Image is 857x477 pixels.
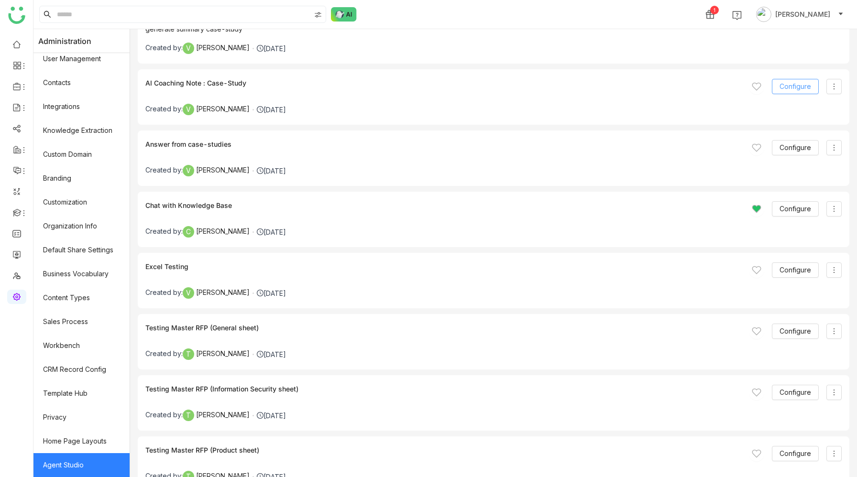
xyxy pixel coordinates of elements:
[8,7,25,24] img: logo
[775,9,830,20] span: [PERSON_NAME]
[780,448,811,459] span: Configure
[186,348,191,360] span: T
[33,334,130,358] a: Workbench
[257,228,286,236] div: [DATE]
[196,105,250,113] span: [PERSON_NAME]
[780,387,811,398] span: Configure
[754,7,846,22] button: [PERSON_NAME]
[196,166,250,174] span: [PERSON_NAME]
[38,29,91,53] span: Administration
[196,43,250,52] span: [PERSON_NAME]
[145,226,250,238] div: Created by:
[186,104,191,115] span: V
[145,348,250,360] div: Created by:
[33,190,130,214] a: Customization
[33,166,130,190] a: Branding
[145,104,250,115] div: Created by:
[780,81,811,92] span: Configure
[772,385,819,400] button: Configure
[257,167,286,175] div: [DATE]
[257,44,286,53] div: [DATE]
[33,286,130,310] a: Content Types
[145,385,298,400] div: Testing Master RFP (Information Security sheet)
[196,411,250,419] span: [PERSON_NAME]
[732,11,742,20] img: help.svg
[772,79,819,94] button: Configure
[33,214,130,238] a: Organization Info
[33,71,130,95] a: Contacts
[186,165,191,176] span: V
[33,381,130,405] a: Template Hub
[772,324,819,339] button: Configure
[196,288,250,296] span: [PERSON_NAME]
[257,289,286,297] div: [DATE]
[145,140,231,155] div: Answer from case-studies
[756,7,771,22] img: avatar
[257,106,286,114] div: [DATE]
[145,165,250,176] div: Created by:
[186,43,191,54] span: V
[145,262,188,278] div: Excel Testing
[145,324,259,339] div: Testing Master RFP (General sheet)
[196,349,250,358] span: [PERSON_NAME]
[257,350,286,358] div: [DATE]
[780,326,811,336] span: Configure
[186,226,191,238] span: C
[33,262,130,286] a: Business Vocabulary
[196,227,250,235] span: [PERSON_NAME]
[33,429,130,453] a: Home Page Layouts
[331,7,357,22] img: ask-buddy-normal.svg
[33,238,130,262] a: Default Share Settings
[780,265,811,275] span: Configure
[145,446,259,461] div: Testing Master RFP (Product sheet)
[33,142,130,166] a: Custom Domain
[186,287,191,299] span: V
[772,446,819,461] button: Configure
[314,11,322,19] img: search-type.svg
[145,410,250,421] div: Created by:
[33,310,130,334] a: Sales Process
[710,6,719,14] div: 1
[780,204,811,214] span: Configure
[145,43,250,54] div: Created by:
[33,358,130,381] a: CRM Record Config
[780,142,811,153] span: Configure
[33,405,130,429] a: Privacy
[33,119,130,142] a: Knowledge Extraction
[145,287,250,299] div: Created by:
[145,201,232,217] div: Chat with Knowledge Base
[33,47,130,71] a: User Management
[33,453,130,477] a: Agent Studio
[33,95,130,119] a: Integrations
[772,262,819,278] button: Configure
[257,412,286,420] div: [DATE]
[186,410,191,421] span: T
[772,140,819,155] button: Configure
[772,201,819,217] button: Configure
[145,79,246,94] div: AI Coaching Note : Case-Study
